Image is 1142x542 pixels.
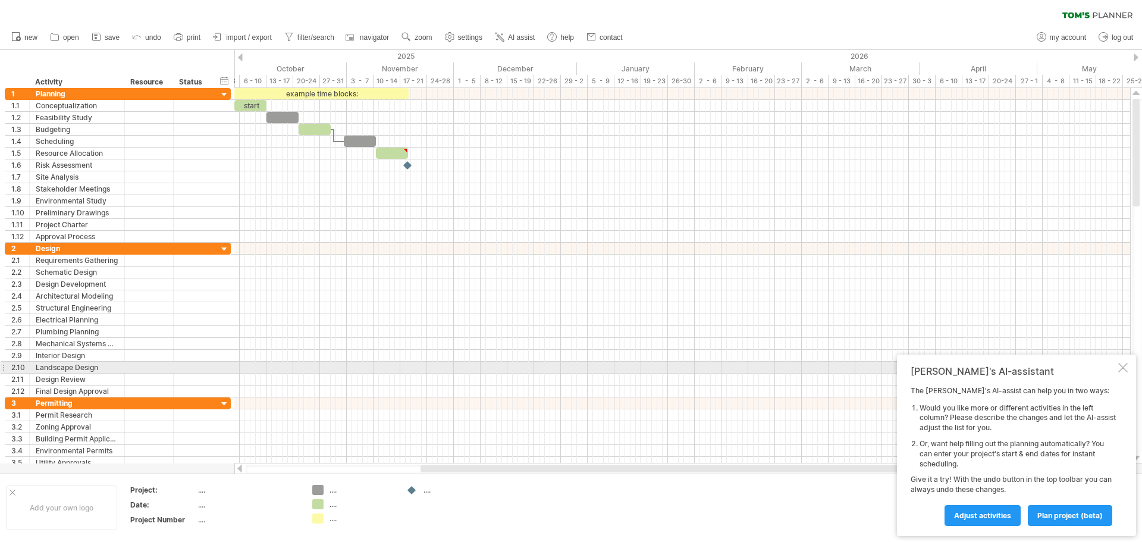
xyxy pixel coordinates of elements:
[130,500,196,510] div: Date:
[561,75,588,87] div: 29 - 2
[36,112,118,123] div: Feasibility Study
[11,148,29,159] div: 1.5
[945,505,1021,526] a: Adjust activities
[198,515,298,525] div: ....
[400,75,427,87] div: 17 - 21
[481,75,507,87] div: 8 - 12
[11,362,29,373] div: 2.10
[1037,511,1103,520] span: plan project (beta)
[210,30,275,45] a: import / export
[560,33,574,42] span: help
[240,75,266,87] div: 6 - 10
[911,386,1116,525] div: The [PERSON_NAME]'s AI-assist can help you in two ways: Give it a try! With the undo button in th...
[47,30,83,45] a: open
[171,30,204,45] a: print
[63,33,79,42] span: open
[11,386,29,397] div: 2.12
[11,183,29,195] div: 1.8
[492,30,538,45] a: AI assist
[226,33,272,42] span: import / export
[36,183,118,195] div: Stakeholder Meetings
[695,75,721,87] div: 2 - 6
[829,75,855,87] div: 9 - 13
[36,397,118,409] div: Permitting
[11,88,29,99] div: 1
[198,485,298,495] div: ....
[36,100,118,111] div: Conceptualization
[11,290,29,302] div: 2.4
[442,30,486,45] a: settings
[374,75,400,87] div: 10 - 14
[1096,30,1137,45] a: log out
[8,30,41,45] a: new
[198,500,298,510] div: ....
[11,457,29,468] div: 3.5
[588,75,614,87] div: 5 - 9
[1050,33,1086,42] span: my account
[954,511,1011,520] span: Adjust activities
[1043,75,1069,87] div: 4 - 8
[775,75,802,87] div: 23 - 27
[11,278,29,290] div: 2.3
[399,30,435,45] a: zoom
[11,445,29,456] div: 3.4
[36,326,118,337] div: Plumbing Planning
[36,231,118,242] div: Approval Process
[11,397,29,409] div: 3
[577,62,695,75] div: January 2026
[36,148,118,159] div: Resource Allocation
[36,457,118,468] div: Utility Approvals
[11,124,29,135] div: 1.3
[36,243,118,254] div: Design
[11,433,29,444] div: 3.3
[11,338,29,349] div: 2.8
[454,75,481,87] div: 1 - 5
[35,76,118,88] div: Activity
[802,62,920,75] div: March 2026
[641,75,668,87] div: 19 - 23
[11,326,29,337] div: 2.7
[36,159,118,171] div: Risk Assessment
[179,76,205,88] div: Status
[36,290,118,302] div: Architectural Modeling
[11,350,29,361] div: 2.9
[1069,75,1096,87] div: 11 - 15
[36,302,118,314] div: Structural Engineering
[11,314,29,325] div: 2.6
[266,75,293,87] div: 13 - 17
[130,76,167,88] div: Resource
[36,338,118,349] div: Mechanical Systems Design
[36,267,118,278] div: Schematic Design
[6,485,117,530] div: Add your own logo
[802,75,829,87] div: 2 - 6
[11,243,29,254] div: 2
[11,159,29,171] div: 1.6
[36,278,118,290] div: Design Development
[423,485,488,495] div: ....
[11,255,29,266] div: 2.1
[145,33,161,42] span: undo
[11,409,29,421] div: 3.1
[1028,505,1112,526] a: plan project (beta)
[320,75,347,87] div: 27 - 31
[89,30,123,45] a: save
[11,171,29,183] div: 1.7
[909,75,936,87] div: 30 - 3
[347,62,454,75] div: November 2025
[234,100,266,111] div: start
[668,75,695,87] div: 26-30
[330,513,394,524] div: ....
[224,62,347,75] div: October 2025
[936,75,962,87] div: 6 - 10
[920,403,1116,433] li: Would you like more or different activities in the left column? Please describe the changes and l...
[855,75,882,87] div: 16 - 20
[1096,75,1123,87] div: 18 - 22
[330,485,394,495] div: ....
[962,75,989,87] div: 13 - 17
[11,267,29,278] div: 2.2
[614,75,641,87] div: 12 - 16
[1034,30,1090,45] a: my account
[458,33,482,42] span: settings
[507,75,534,87] div: 15 - 19
[427,75,454,87] div: 24-28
